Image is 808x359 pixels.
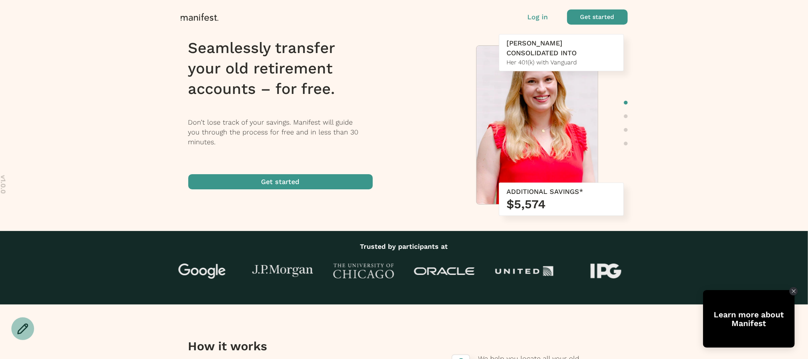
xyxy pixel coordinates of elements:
div: Open Tolstoy widget [703,290,795,348]
div: Open Tolstoy [703,290,795,348]
img: University of Chicago [333,264,394,279]
button: Get started [567,9,628,25]
div: Learn more about Manifest [703,310,795,328]
button: Get started [188,174,373,189]
img: Oracle [414,267,475,275]
div: Tolstoy bubble widget [703,290,795,348]
div: Her 401(k) with Vanguard [507,58,616,67]
div: [PERSON_NAME] CONSOLIDATED INTO [507,38,616,58]
h3: $5,574 [507,197,616,212]
img: Meredith [477,46,598,208]
div: ADDITIONAL SAVINGS* [507,187,616,197]
p: Don’t lose track of your savings. Manifest will guide you through the process for free and in les... [188,117,383,147]
h1: Seamlessly transfer your old retirement accounts – for free. [188,38,383,99]
img: Google [172,264,232,279]
button: Log in [528,12,548,22]
img: J.P Morgan [252,265,313,278]
h3: How it works [188,339,358,354]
